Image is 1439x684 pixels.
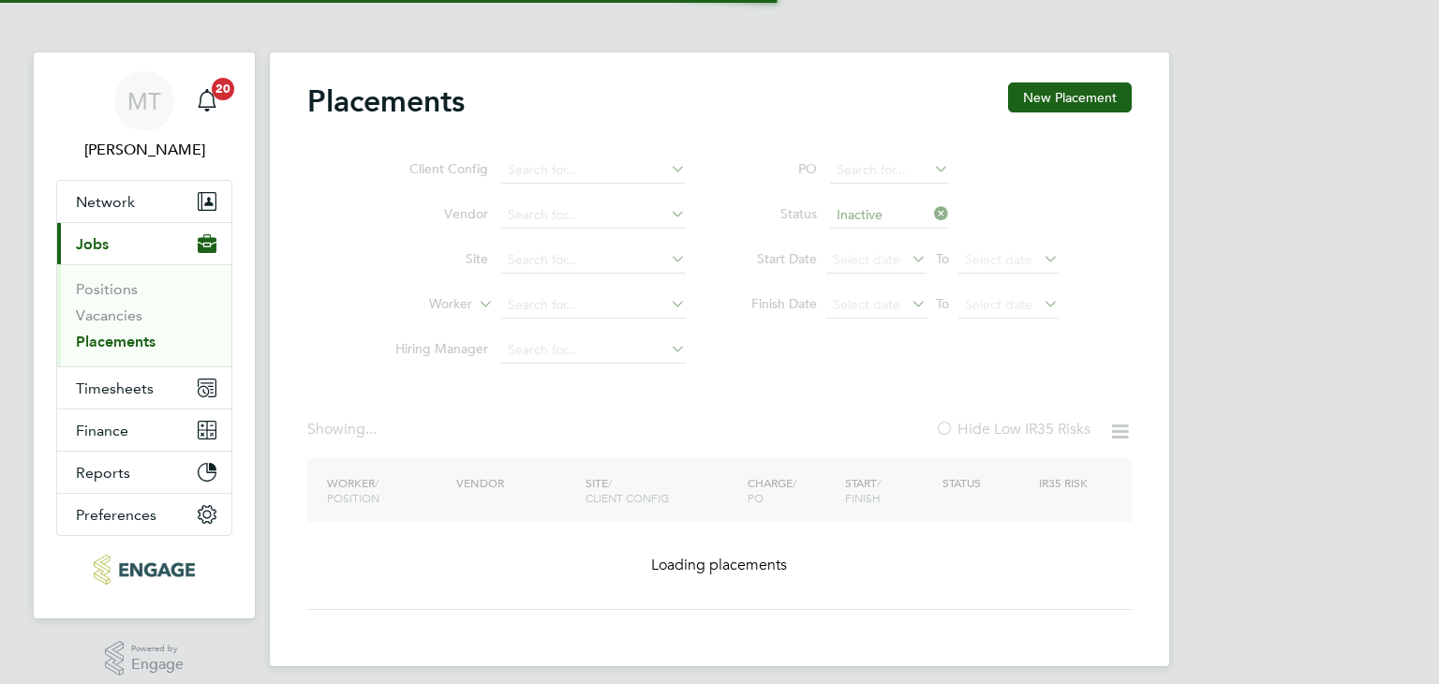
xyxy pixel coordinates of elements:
[188,71,226,131] a: 20
[34,52,255,618] nav: Main navigation
[76,422,128,439] span: Finance
[76,506,156,524] span: Preferences
[365,420,377,439] span: ...
[131,657,184,673] span: Engage
[76,464,130,482] span: Reports
[76,193,135,211] span: Network
[935,420,1090,439] label: Hide Low IR35 Risks
[57,181,231,222] button: Network
[56,555,232,585] a: Go to home page
[76,280,138,298] a: Positions
[57,264,231,366] div: Jobs
[76,306,142,324] a: Vacancies
[76,333,156,350] a: Placements
[56,71,232,161] a: MT[PERSON_NAME]
[131,641,184,657] span: Powered by
[76,379,154,397] span: Timesheets
[127,89,161,113] span: MT
[1008,82,1132,112] button: New Placement
[57,367,231,409] button: Timesheets
[212,78,234,100] span: 20
[105,641,185,677] a: Powered byEngage
[94,555,194,585] img: acr-ltd-logo-retina.png
[76,235,109,253] span: Jobs
[57,409,231,451] button: Finance
[56,139,232,161] span: Martina Taylor
[57,223,231,264] button: Jobs
[307,82,465,120] h2: Placements
[307,420,380,439] div: Showing
[57,494,231,535] button: Preferences
[57,452,231,493] button: Reports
